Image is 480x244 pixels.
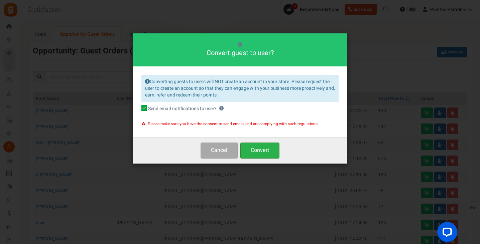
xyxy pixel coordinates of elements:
div: Converting guests to users will NOT create an account in your store. Please request the user to c... [141,75,339,102]
button: Cancel [201,143,238,158]
button: Convert [240,143,279,158]
span: Please make sure you have the consent to send emails and are complying with such regulations [148,121,318,127]
h4: Convert guest to user? [141,48,339,58]
span: Gratisfaction will send welcome, referral and other emails to the user. Content of these emails c... [219,106,224,111]
span: Send email notifications to user? [148,105,217,112]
